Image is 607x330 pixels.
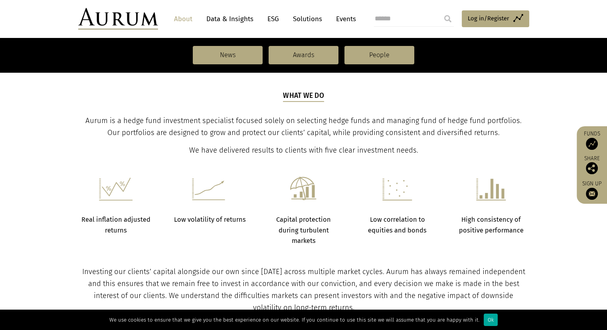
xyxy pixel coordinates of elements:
img: Aurum [78,8,158,30]
span: Investing our clients’ capital alongside our own since [DATE] across multiple market cycles. Auru... [82,267,525,312]
strong: Low volatility of returns [174,216,245,223]
a: Solutions [289,12,326,26]
a: Events [332,12,356,26]
span: Log in/Register [468,14,509,23]
strong: Real inflation adjusted returns [81,216,150,234]
strong: Low correlation to equities and bonds [368,216,427,234]
span: Aurum is a hedge fund investment specialist focused solely on selecting hedge funds and managing ... [85,116,522,137]
a: News [193,46,263,64]
div: Share [581,156,603,174]
a: About [170,12,196,26]
strong: Capital protection during turbulent markets [276,216,331,245]
img: Access Funds [586,138,598,150]
div: Ok [484,314,498,326]
a: Sign up [581,180,603,200]
a: ESG [263,12,283,26]
a: People [344,46,414,64]
a: Log in/Register [462,10,529,27]
span: We have delivered results to clients with five clear investment needs. [189,146,418,155]
a: Awards [269,46,338,64]
strong: High consistency of positive performance [459,216,524,234]
a: Data & Insights [202,12,257,26]
a: Funds [581,130,603,150]
h5: What we do [283,91,324,102]
img: Sign up to our newsletter [586,188,598,200]
input: Submit [440,11,456,27]
img: Share this post [586,162,598,174]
